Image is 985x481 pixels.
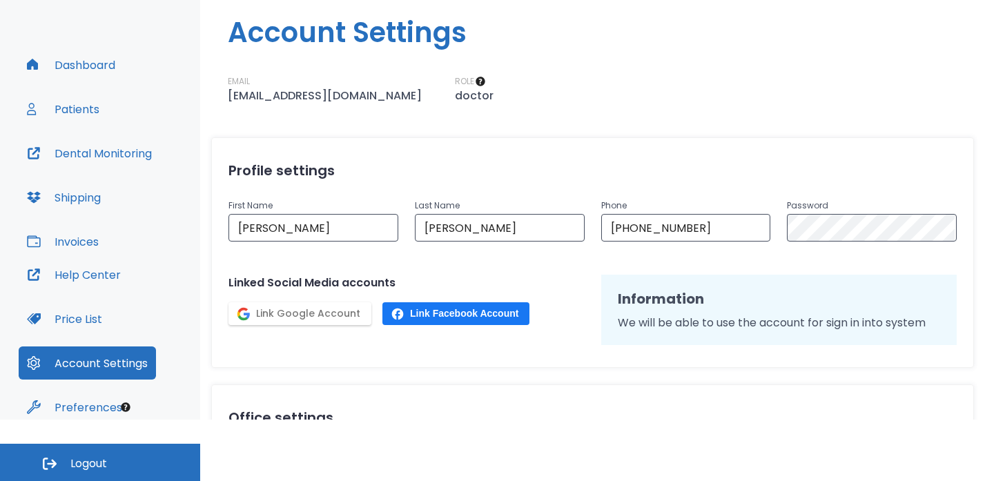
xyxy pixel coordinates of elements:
p: Linked Social Media accounts [228,275,585,291]
p: Phone [601,197,771,214]
p: We will be able to use the account for sign in into system [618,315,941,331]
p: Password [787,197,957,214]
p: [EMAIL_ADDRESS][DOMAIN_NAME] [228,88,422,104]
button: Patients [19,92,108,126]
button: Account Settings [19,346,156,380]
p: Last Name [415,197,585,214]
button: Invoices [19,225,107,258]
p: EMAIL [228,75,250,88]
button: Dental Monitoring [19,137,160,170]
button: Help Center [19,258,129,291]
h1: Account Settings [228,12,985,53]
h2: Office settings [228,407,957,428]
h2: Information [618,288,941,309]
button: Price List [19,302,110,335]
div: Tooltip anchor [119,401,132,413]
button: Link Google Account [228,302,371,325]
input: First Name [228,214,398,242]
div: Tooltip anchor [474,75,487,88]
span: Logout [70,456,107,471]
p: ROLE [455,75,474,88]
input: Phone [601,214,771,242]
input: Last Name [415,214,585,242]
h2: Profile settings [228,160,957,181]
button: Link Facebook Account [382,302,529,325]
button: Dashboard [19,48,124,81]
p: doctor [455,88,494,104]
button: Shipping [19,181,109,214]
p: First Name [228,197,398,214]
button: Preferences [19,391,130,424]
